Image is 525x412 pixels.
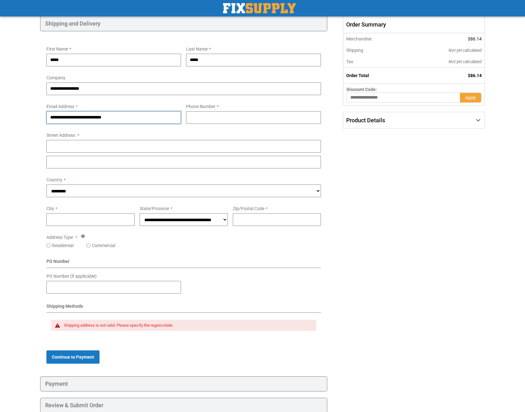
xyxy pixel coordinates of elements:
[343,16,485,33] span: Order Summary
[46,258,321,268] div: PO Number
[46,235,73,240] span: Address Type
[46,303,321,313] div: Shipping Methods
[186,46,208,51] span: Last Name
[140,206,169,211] span: State/Province
[186,104,215,109] span: Phone Number
[46,206,54,211] span: City
[343,33,406,45] th: Merchandise
[449,59,482,64] span: Not yet calculated
[223,3,296,13] a: store logo
[46,177,62,182] span: Country
[223,3,296,13] img: Fix Industrial Supply
[346,117,385,124] span: Product Details
[46,75,65,80] span: Company
[52,354,94,360] span: Continue to Payment
[347,87,377,92] span: Discount Code:
[449,48,482,53] span: Not yet calculated
[46,274,97,279] span: PO Number (if applicable)
[46,350,100,364] button: Continue to Payment
[46,133,75,138] span: Street Address
[233,206,264,211] span: Zip/Postal Code
[92,242,115,249] label: Commercial
[52,242,74,249] label: Residential
[468,73,482,78] span: $86.14
[40,16,327,31] div: Shipping and Delivery
[40,376,327,391] div: Payment
[46,104,74,109] span: Email Address
[346,48,363,53] span: Shipping
[460,93,481,103] button: Apply
[468,36,482,41] span: $86.14
[465,95,476,100] span: Apply
[46,46,68,51] span: First Name
[346,73,369,78] strong: Order Total
[343,56,406,68] th: Tax
[64,323,310,328] div: Shipping address is not valid. Please specify the region/state.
